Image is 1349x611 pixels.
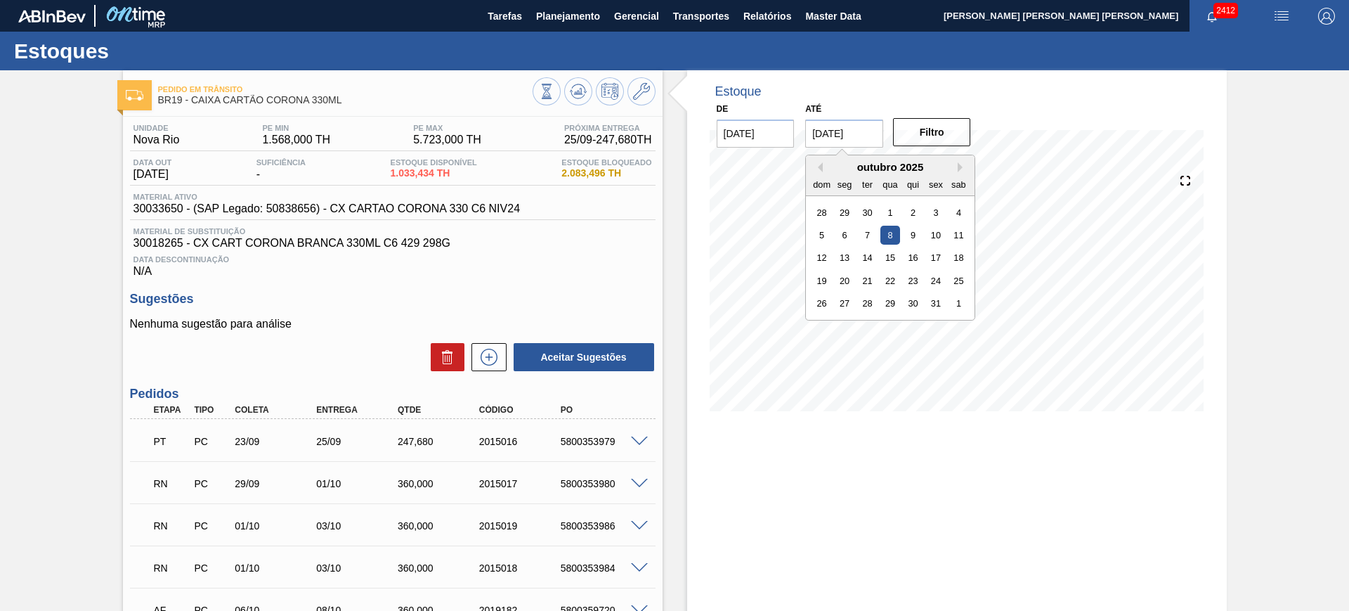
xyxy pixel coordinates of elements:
[130,387,656,401] h3: Pedidos
[391,168,477,179] span: 1.033,434 TH
[231,436,322,447] div: 23/09/2025
[514,343,654,371] button: Aceitar Sugestões
[949,294,968,313] div: Choose sábado, 1 de novembro de 2025
[614,8,659,25] span: Gerencial
[158,95,533,105] span: BR19 - CAIXA CARTÃO CORONA 330ML
[811,201,970,315] div: month 2025-10
[1273,8,1290,25] img: userActions
[949,271,968,290] div: Choose sábado, 25 de outubro de 2025
[904,248,923,267] div: Choose quinta-feira, 16 de outubro de 2025
[561,158,651,167] span: Estoque Bloqueado
[881,202,900,221] div: Choose quarta-feira, 1 de outubro de 2025
[881,174,900,193] div: qua
[158,85,533,94] span: Pedido em Trânsito
[858,174,877,193] div: ter
[150,510,193,541] div: Em renegociação
[557,405,649,415] div: PO
[313,478,404,489] div: 01/10/2025
[424,343,464,371] div: Excluir Sugestões
[150,468,193,499] div: Em renegociação
[627,77,656,105] button: Ir ao Master Data / Geral
[133,134,180,146] span: Nova Rio
[313,405,404,415] div: Entrega
[812,248,831,267] div: Choose domingo, 12 de outubro de 2025
[561,168,651,179] span: 2.083,496 TH
[949,202,968,221] div: Choose sábado, 4 de outubro de 2025
[154,562,189,574] p: RN
[881,294,900,313] div: Choose quarta-feira, 29 de outubro de 2025
[464,343,507,371] div: Nova sugestão
[743,8,791,25] span: Relatórios
[806,161,975,173] div: outubro 2025
[262,134,330,146] span: 1.568,000 TH
[904,271,923,290] div: Choose quinta-feira, 23 de outubro de 2025
[927,226,946,245] div: Choose sexta-feira, 10 de outubro de 2025
[596,77,624,105] button: Programar Estoque
[133,158,172,167] span: Data out
[813,162,823,172] button: Previous Month
[557,520,649,532] div: 5800353986
[717,120,795,148] input: dd/mm/yyyy
[927,271,946,290] div: Choose sexta-feira, 24 de outubro de 2025
[190,562,233,574] div: Pedido de Compra
[881,271,900,290] div: Choose quarta-feira, 22 de outubro de 2025
[858,226,877,245] div: Choose terça-feira, 7 de outubro de 2025
[927,248,946,267] div: Choose sexta-feira, 17 de outubro de 2025
[881,226,900,245] div: Choose quarta-feira, 8 de outubro de 2025
[564,134,652,146] span: 25/09 - 247,680 TH
[14,43,263,59] h1: Estoques
[805,120,883,148] input: dd/mm/yyyy
[133,124,180,132] span: Unidade
[904,226,923,245] div: Choose quinta-feira, 9 de outubro de 2025
[313,436,404,447] div: 25/09/2025
[557,436,649,447] div: 5800353979
[949,248,968,267] div: Choose sábado, 18 de outubro de 2025
[130,250,656,278] div: N/A
[190,478,233,489] div: Pedido de Compra
[476,562,567,574] div: 2015018
[394,562,485,574] div: 360,000
[812,294,831,313] div: Choose domingo, 26 de outubro de 2025
[717,104,729,114] label: De
[949,226,968,245] div: Choose sábado, 11 de outubro de 2025
[231,405,322,415] div: Coleta
[394,478,485,489] div: 360,000
[927,202,946,221] div: Choose sexta-feira, 3 de outubro de 2025
[231,520,322,532] div: 01/10/2025
[835,248,854,267] div: Choose segunda-feira, 13 de outubro de 2025
[1190,6,1234,26] button: Notificações
[835,294,854,313] div: Choose segunda-feira, 27 de outubro de 2025
[190,405,233,415] div: Tipo
[858,271,877,290] div: Choose terça-feira, 21 de outubro de 2025
[949,174,968,193] div: sab
[150,426,193,457] div: Pedido em Trânsito
[958,162,967,172] button: Next Month
[812,174,831,193] div: dom
[313,562,404,574] div: 03/10/2025
[835,174,854,193] div: seg
[133,255,652,264] span: Data Descontinuação
[190,436,233,447] div: Pedido de Compra
[673,8,729,25] span: Transportes
[805,8,861,25] span: Master Data
[394,436,485,447] div: 247,680
[1318,8,1335,25] img: Logout
[835,202,854,221] div: Choose segunda-feira, 29 de setembro de 2025
[154,520,189,532] p: RN
[835,271,854,290] div: Choose segunda-feira, 20 de outubro de 2025
[1213,3,1238,18] span: 2412
[835,226,854,245] div: Choose segunda-feira, 6 de outubro de 2025
[812,202,831,221] div: Choose domingo, 28 de setembro de 2025
[904,202,923,221] div: Choose quinta-feira, 2 de outubro de 2025
[130,318,656,330] p: Nenhuma sugestão para análise
[893,118,971,146] button: Filtro
[133,227,652,236] span: Material de Substituição
[313,520,404,532] div: 03/10/2025
[231,478,322,489] div: 29/09/2025
[231,562,322,574] div: 01/10/2025
[812,271,831,290] div: Choose domingo, 19 de outubro de 2025
[858,248,877,267] div: Choose terça-feira, 14 de outubro de 2025
[564,124,652,132] span: Próxima Entrega
[133,168,172,181] span: [DATE]
[394,405,485,415] div: Qtde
